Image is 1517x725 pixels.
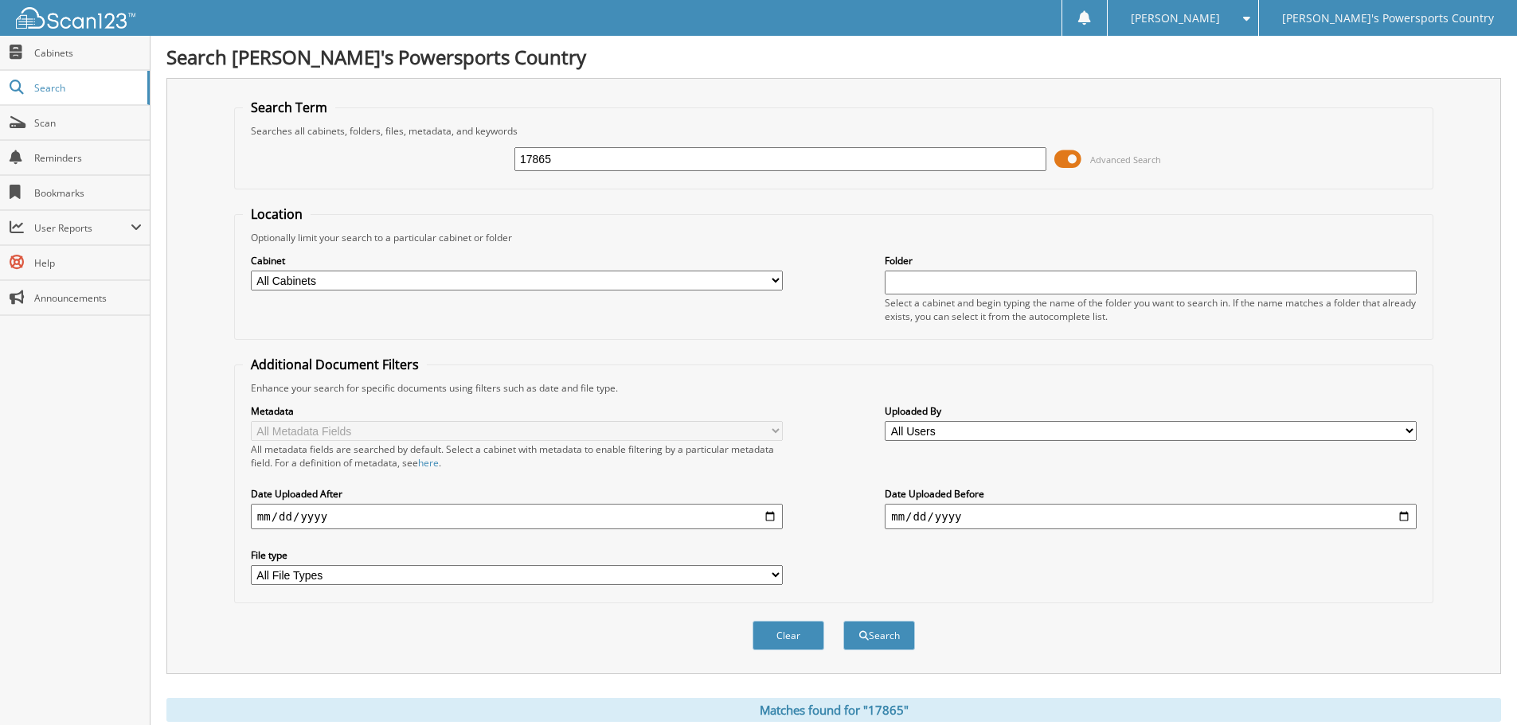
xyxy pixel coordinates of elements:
[243,231,1425,244] div: Optionally limit your search to a particular cabinet or folder
[243,381,1425,395] div: Enhance your search for specific documents using filters such as date and file type.
[885,404,1417,418] label: Uploaded By
[16,7,135,29] img: scan123-logo-white.svg
[34,151,142,165] span: Reminders
[251,504,783,529] input: start
[885,296,1417,323] div: Select a cabinet and begin typing the name of the folder you want to search in. If the name match...
[34,46,142,60] span: Cabinets
[34,116,142,130] span: Scan
[166,698,1501,722] div: Matches found for "17865"
[243,356,427,373] legend: Additional Document Filters
[243,99,335,116] legend: Search Term
[251,254,783,267] label: Cabinet
[885,504,1417,529] input: end
[843,621,915,650] button: Search
[243,205,311,223] legend: Location
[251,442,783,470] div: All metadata fields are searched by default. Select a cabinet with metadata to enable filtering b...
[1131,14,1220,23] span: [PERSON_NAME]
[885,487,1417,501] label: Date Uploaded Before
[885,254,1417,267] label: Folder
[34,221,131,235] span: User Reports
[34,256,142,270] span: Help
[251,487,783,501] label: Date Uploaded After
[251,548,783,562] label: File type
[34,186,142,200] span: Bookmarks
[243,124,1425,138] div: Searches all cabinets, folders, files, metadata, and keywords
[251,404,783,418] label: Metadata
[34,81,139,95] span: Search
[1282,14,1494,23] span: [PERSON_NAME]'s Powersports Country
[418,456,439,470] a: here
[34,291,142,305] span: Announcements
[753,621,824,650] button: Clear
[166,44,1501,70] h1: Search [PERSON_NAME]'s Powersports Country
[1090,154,1161,166] span: Advanced Search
